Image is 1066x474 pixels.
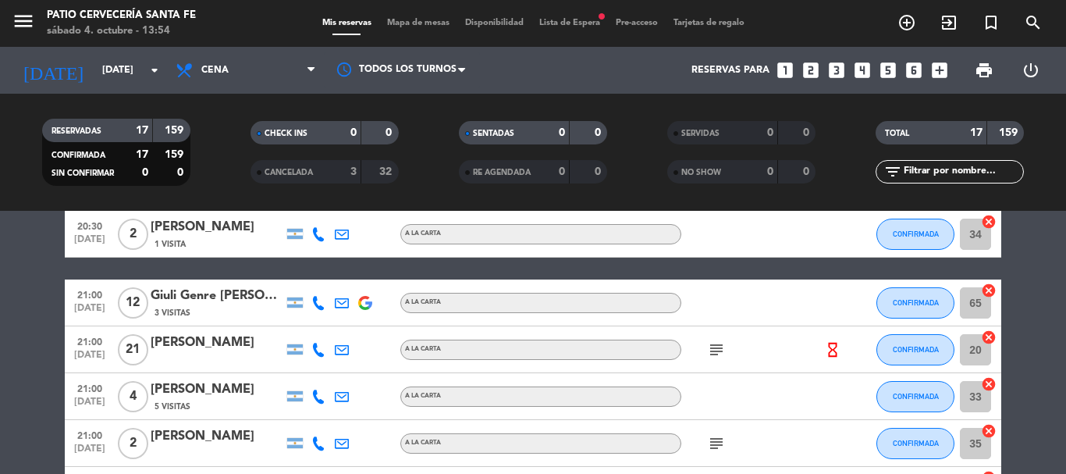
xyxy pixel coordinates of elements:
[878,60,898,80] i: looks_5
[151,333,283,353] div: [PERSON_NAME]
[265,169,313,176] span: CANCELADA
[70,332,109,350] span: 21:00
[386,127,395,138] strong: 0
[118,428,148,459] span: 2
[803,127,812,138] strong: 0
[893,392,939,401] span: CONFIRMADA
[52,151,105,159] span: CONFIRMADA
[826,60,847,80] i: looks_3
[118,381,148,412] span: 4
[265,130,307,137] span: CHECK INS
[70,303,109,321] span: [DATE]
[929,60,950,80] i: add_box
[902,163,1023,180] input: Filtrar por nombre...
[70,426,109,444] span: 21:00
[358,296,372,310] img: google-logo.png
[379,19,457,27] span: Mapa de mesas
[70,216,109,234] span: 20:30
[608,19,666,27] span: Pre-acceso
[70,379,109,397] span: 21:00
[893,298,939,307] span: CONFIRMADA
[981,330,997,345] i: cancel
[707,434,726,453] i: subject
[405,299,441,305] span: A LA CARTA
[457,19,531,27] span: Disponibilidad
[151,380,283,400] div: [PERSON_NAME]
[52,127,101,135] span: RESERVADAS
[350,127,357,138] strong: 0
[531,19,608,27] span: Lista de Espera
[999,127,1021,138] strong: 159
[165,149,187,160] strong: 159
[595,127,604,138] strong: 0
[876,428,954,459] button: CONFIRMADA
[47,8,196,23] div: Patio Cervecería Santa Fe
[70,234,109,252] span: [DATE]
[177,167,187,178] strong: 0
[767,166,773,177] strong: 0
[12,9,35,38] button: menu
[681,130,720,137] span: SERVIDAS
[12,53,94,87] i: [DATE]
[52,169,114,177] span: SIN CONFIRMAR
[1024,13,1043,32] i: search
[155,307,190,319] span: 3 Visitas
[151,217,283,237] div: [PERSON_NAME]
[975,61,993,80] span: print
[473,169,531,176] span: RE AGENDADA
[982,13,1000,32] i: turned_in_not
[852,60,872,80] i: looks_4
[893,230,939,238] span: CONFIRMADA
[970,127,982,138] strong: 17
[824,341,841,358] i: hourglass_empty
[155,238,186,251] span: 1 Visita
[707,340,726,359] i: subject
[559,127,565,138] strong: 0
[876,219,954,250] button: CONFIRMADA
[118,219,148,250] span: 2
[981,214,997,230] i: cancel
[70,285,109,303] span: 21:00
[165,125,187,136] strong: 159
[118,287,148,319] span: 12
[473,130,514,137] span: SENTADAS
[70,397,109,415] span: [DATE]
[876,381,954,412] button: CONFIRMADA
[897,13,916,32] i: add_circle_outline
[314,19,379,27] span: Mis reservas
[893,345,939,354] span: CONFIRMADA
[1022,61,1040,80] i: power_settings_new
[145,61,164,80] i: arrow_drop_down
[12,9,35,33] i: menu
[136,125,148,136] strong: 17
[155,401,190,413] span: 5 Visitas
[775,60,795,80] i: looks_one
[904,60,924,80] i: looks_6
[405,230,441,237] span: A LA CARTA
[379,166,395,177] strong: 32
[981,376,997,392] i: cancel
[801,60,821,80] i: looks_two
[597,12,606,21] span: fiber_manual_record
[142,167,148,178] strong: 0
[940,13,958,32] i: exit_to_app
[70,350,109,368] span: [DATE]
[405,393,441,399] span: A LA CARTA
[151,286,283,306] div: Giuli Genre [PERSON_NAME]
[666,19,752,27] span: Tarjetas de regalo
[47,23,196,39] div: sábado 4. octubre - 13:54
[405,440,441,446] span: A LA CARTA
[405,346,441,352] span: A LA CARTA
[595,166,604,177] strong: 0
[883,162,902,181] i: filter_list
[350,166,357,177] strong: 3
[981,283,997,298] i: cancel
[118,334,148,365] span: 21
[70,444,109,462] span: [DATE]
[136,149,148,160] strong: 17
[559,166,565,177] strong: 0
[876,334,954,365] button: CONFIRMADA
[691,65,769,76] span: Reservas para
[151,426,283,447] div: [PERSON_NAME]
[681,169,721,176] span: NO SHOW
